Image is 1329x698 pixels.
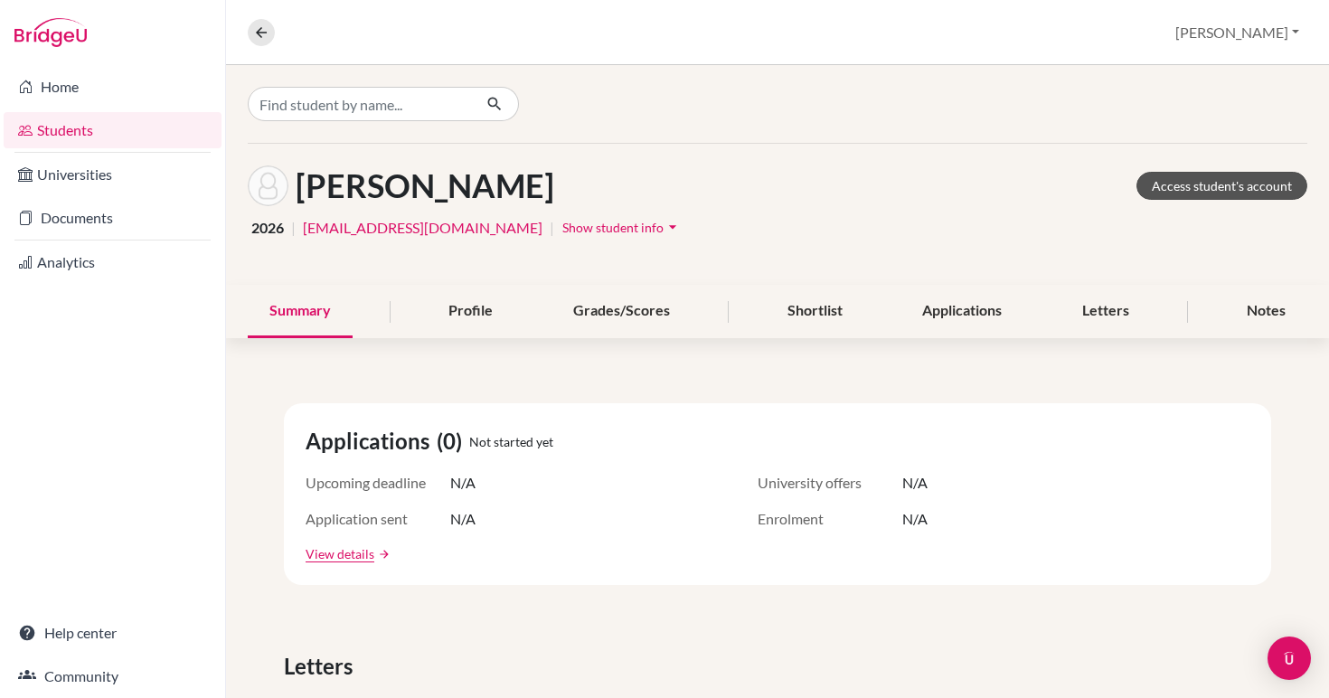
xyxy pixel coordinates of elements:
[306,508,450,530] span: Application sent
[1136,172,1307,200] a: Access student's account
[469,432,553,451] span: Not started yet
[758,508,902,530] span: Enrolment
[306,425,437,457] span: Applications
[284,650,360,683] span: Letters
[248,165,288,206] img: Palak Gaurav GUPTA's avatar
[4,244,221,280] a: Analytics
[427,285,514,338] div: Profile
[437,425,469,457] span: (0)
[248,87,472,121] input: Find student by name...
[4,69,221,105] a: Home
[664,218,682,236] i: arrow_drop_down
[303,217,542,239] a: [EMAIL_ADDRESS][DOMAIN_NAME]
[1167,15,1307,50] button: [PERSON_NAME]
[296,166,554,205] h1: [PERSON_NAME]
[374,548,391,561] a: arrow_forward
[550,217,554,239] span: |
[14,18,87,47] img: Bridge-U
[291,217,296,239] span: |
[251,217,284,239] span: 2026
[4,112,221,148] a: Students
[1225,285,1307,338] div: Notes
[902,472,928,494] span: N/A
[4,156,221,193] a: Universities
[902,508,928,530] span: N/A
[4,615,221,651] a: Help center
[766,285,864,338] div: Shortlist
[306,544,374,563] a: View details
[450,508,476,530] span: N/A
[1268,637,1311,680] div: Open Intercom Messenger
[4,658,221,694] a: Community
[551,285,692,338] div: Grades/Scores
[4,200,221,236] a: Documents
[306,472,450,494] span: Upcoming deadline
[561,213,683,241] button: Show student infoarrow_drop_down
[450,472,476,494] span: N/A
[758,472,902,494] span: University offers
[248,285,353,338] div: Summary
[900,285,1023,338] div: Applications
[1060,285,1151,338] div: Letters
[562,220,664,235] span: Show student info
